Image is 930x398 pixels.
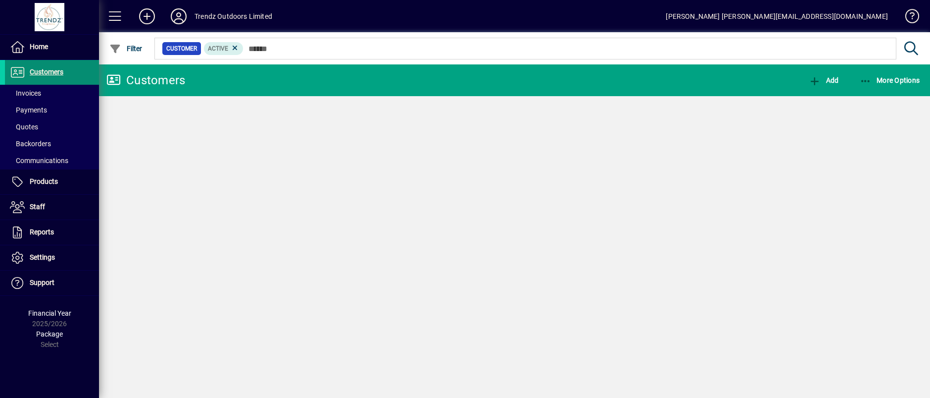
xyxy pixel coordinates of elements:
[666,8,888,24] div: [PERSON_NAME] [PERSON_NAME][EMAIL_ADDRESS][DOMAIN_NAME]
[5,245,99,270] a: Settings
[163,7,195,25] button: Profile
[857,71,923,89] button: More Options
[809,76,838,84] span: Add
[10,140,51,148] span: Backorders
[860,76,920,84] span: More Options
[30,177,58,185] span: Products
[806,71,841,89] button: Add
[28,309,71,317] span: Financial Year
[5,220,99,245] a: Reports
[5,118,99,135] a: Quotes
[30,203,45,211] span: Staff
[204,42,244,55] mat-chip: Activation Status: Active
[5,195,99,220] a: Staff
[109,45,143,53] span: Filter
[30,43,48,51] span: Home
[30,253,55,261] span: Settings
[10,106,47,114] span: Payments
[10,157,68,165] span: Communications
[5,170,99,194] a: Products
[5,102,99,118] a: Payments
[30,228,54,236] span: Reports
[5,35,99,59] a: Home
[195,8,272,24] div: Trendz Outdoors Limited
[106,72,185,88] div: Customers
[36,330,63,338] span: Package
[10,123,38,131] span: Quotes
[5,271,99,295] a: Support
[5,85,99,102] a: Invoices
[166,44,197,54] span: Customer
[30,279,54,286] span: Support
[5,135,99,152] a: Backorders
[131,7,163,25] button: Add
[5,152,99,169] a: Communications
[30,68,63,76] span: Customers
[898,2,918,34] a: Knowledge Base
[10,89,41,97] span: Invoices
[208,45,228,52] span: Active
[107,40,145,57] button: Filter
